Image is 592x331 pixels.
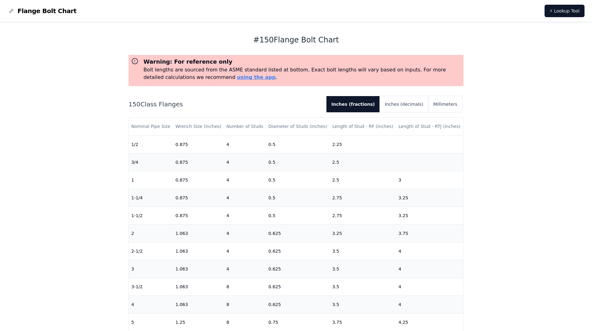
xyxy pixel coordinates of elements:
h1: # 150 Flange Bolt Chart [129,35,464,45]
td: 0.5 [266,153,330,171]
td: 2 [129,224,173,242]
td: 2.5 [330,153,396,171]
td: 4 [129,295,173,313]
td: 1 [129,171,173,189]
td: 1.063 [173,260,224,278]
td: 3.25 [330,224,396,242]
td: 0.5 [266,207,330,224]
th: Length of Stud - RTJ (inches) [396,118,463,135]
td: 2.5 [330,171,396,189]
th: Diameter of Studs (inches) [266,118,330,135]
td: 4 [224,153,266,171]
td: 4 [224,171,266,189]
td: 3.5 [330,260,396,278]
th: Wrench Size (inches) [173,118,224,135]
td: 4 [224,207,266,224]
td: 2.25 [330,135,396,153]
h3: Warning: For reference only [144,57,461,66]
td: 1.063 [173,295,224,313]
td: 3.25 [396,207,463,224]
td: 3-1/2 [129,278,173,295]
th: Length of Stud - RF (inches) [330,118,396,135]
td: 0.875 [173,171,224,189]
td: 5 [129,313,173,331]
td: 1.063 [173,242,224,260]
td: 1.063 [173,224,224,242]
a: ⚡ Lookup Tool [545,5,585,17]
td: 0.625 [266,278,330,295]
td: 4 [224,189,266,207]
td: 2.75 [330,207,396,224]
td: 3.25 [396,189,463,207]
td: 3.5 [330,295,396,313]
td: 3.75 [330,313,396,331]
td: 2.75 [330,189,396,207]
td: 3.5 [330,242,396,260]
td: 4 [396,278,463,295]
th: Nominal Pipe Size [129,118,173,135]
h2: 150 Class Flanges [129,100,321,109]
td: 0.625 [266,260,330,278]
td: 0.875 [173,189,224,207]
td: 1/2 [129,135,173,153]
td: 4 [224,224,266,242]
td: 8 [224,313,266,331]
th: Number of Studs [224,118,266,135]
td: 0.625 [266,295,330,313]
td: 0.875 [173,207,224,224]
a: using the app [237,74,276,80]
td: 1.25 [173,313,224,331]
button: Millimeters [428,96,462,112]
td: 0.625 [266,242,330,260]
td: 4 [396,242,463,260]
td: 0.625 [266,224,330,242]
td: 1.063 [173,278,224,295]
td: 1-1/4 [129,189,173,207]
td: 0.75 [266,313,330,331]
button: Inches (fractions) [326,96,380,112]
td: 4 [224,260,266,278]
td: 0.5 [266,135,330,153]
td: 4 [396,260,463,278]
p: Bolt lengths are sourced from the ASME standard listed at bottom. Exact bolt lengths will vary ba... [144,66,461,81]
td: 8 [224,278,266,295]
td: 0.5 [266,171,330,189]
td: 4 [396,295,463,313]
td: 8 [224,295,266,313]
td: 4.25 [396,313,463,331]
td: 2-1/2 [129,242,173,260]
td: 0.875 [173,135,224,153]
td: 3.5 [330,278,396,295]
span: Flange Bolt Chart [17,7,76,15]
td: 3/4 [129,153,173,171]
td: 3.75 [396,224,463,242]
td: 0.875 [173,153,224,171]
td: 3 [129,260,173,278]
a: Flange Bolt Chart LogoFlange Bolt Chart [7,7,76,15]
button: Inches (decimals) [380,96,428,112]
td: 4 [224,242,266,260]
td: 4 [224,135,266,153]
td: 0.5 [266,189,330,207]
td: 3 [396,171,463,189]
img: Flange Bolt Chart Logo [7,7,15,15]
td: 1-1/2 [129,207,173,224]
